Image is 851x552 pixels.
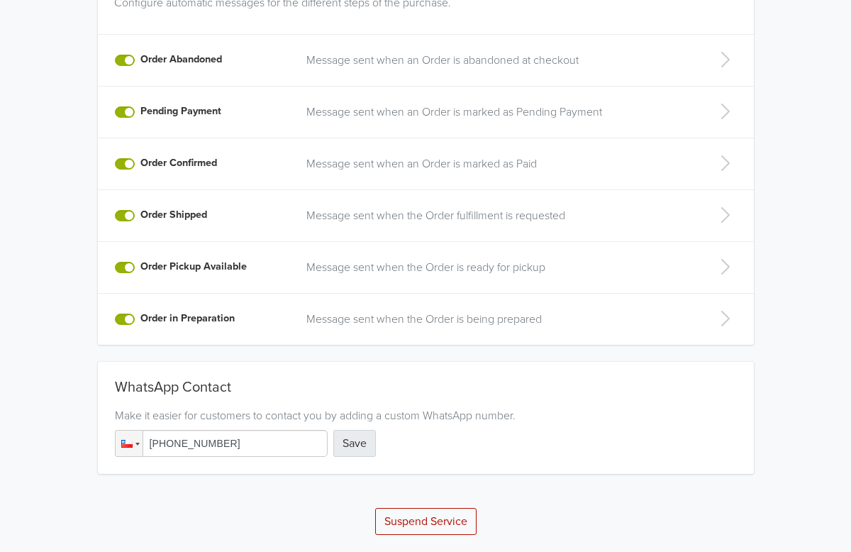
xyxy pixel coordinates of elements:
[140,207,207,223] label: Order Shipped
[140,259,247,275] label: Order Pickup Available
[306,104,687,121] a: Message sent when an Order is marked as Pending Payment
[306,259,687,276] a: Message sent when the Order is ready for pickup
[140,104,221,119] label: Pending Payment
[306,311,687,328] a: Message sent when the Order is being prepared
[306,207,687,224] a: Message sent when the Order fulfillment is requested
[140,52,222,67] label: Order Abandoned
[115,379,737,402] div: WhatsApp Contact
[306,155,687,172] a: Message sent when an Order is marked as Paid
[333,430,376,457] button: Save
[306,52,687,69] a: Message sent when an Order is abandoned at checkout
[140,311,235,326] label: Order in Preparation
[140,155,217,171] label: Order Confirmed
[116,431,143,456] div: Chile: + 56
[375,508,477,535] button: Suspend Service
[115,407,737,424] div: Make it easier for customers to contact you by adding a custom WhatsApp number.
[115,430,328,457] input: 1 (702) 123-4567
